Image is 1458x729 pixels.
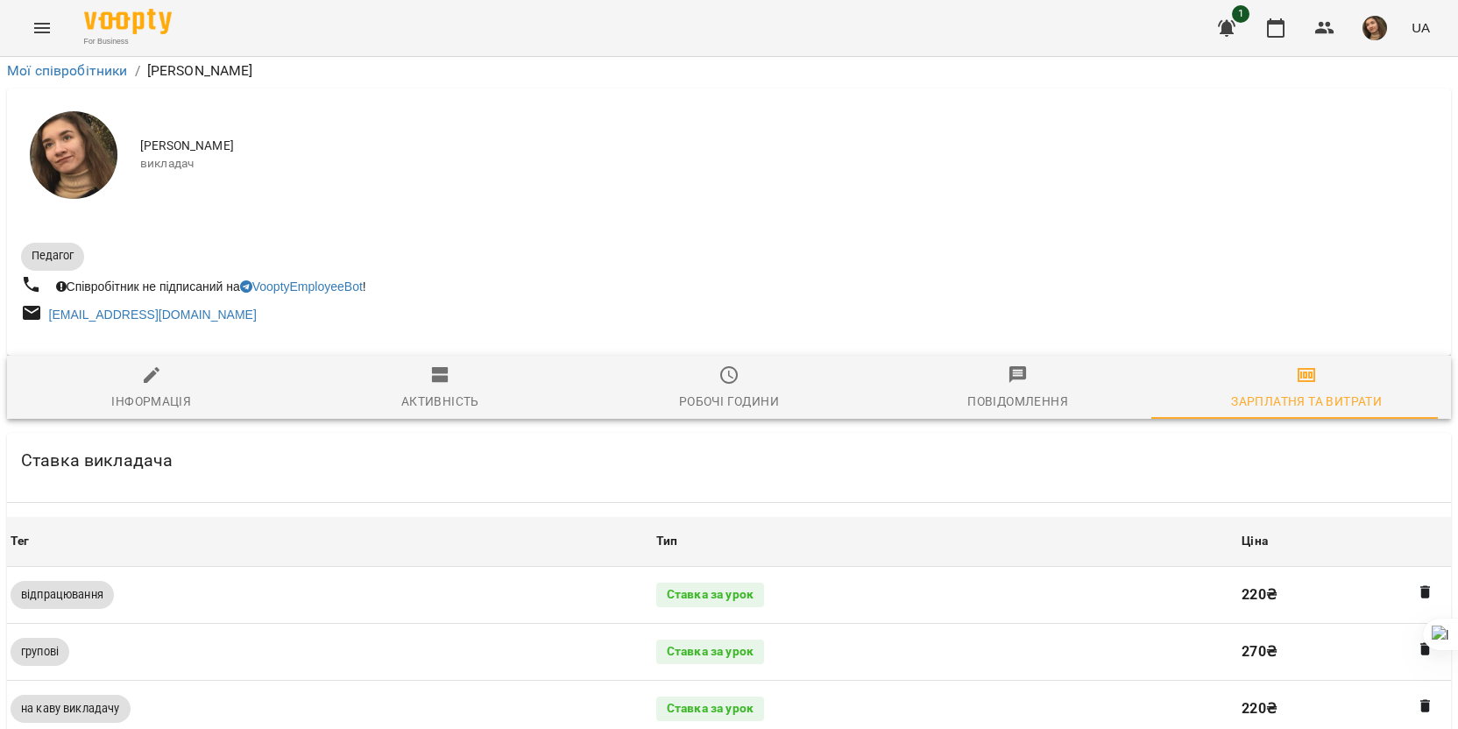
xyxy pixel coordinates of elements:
[1238,517,1451,566] th: Ціна
[656,697,764,721] div: Ставка за урок
[84,9,172,34] img: Voopty Logo
[11,644,69,660] span: групові
[401,391,479,412] div: Активність
[656,640,764,664] div: Ставка за урок
[11,701,131,717] span: на каву викладачу
[140,155,1437,173] span: викладач
[111,391,191,412] div: Інформація
[7,60,1451,81] nav: breadcrumb
[656,583,764,607] div: Ставка за урок
[30,111,117,199] img: Анастасія Іванова
[1242,698,1447,719] p: 220 ₴
[240,280,363,294] a: VooptyEmployeeBot
[21,7,63,49] button: Menu
[49,308,257,322] a: [EMAIL_ADDRESS][DOMAIN_NAME]
[84,36,172,47] span: For Business
[1362,16,1387,40] img: e02786069a979debee2ecc2f3beb162c.jpeg
[7,517,653,566] th: Тег
[1242,584,1447,605] p: 220 ₴
[7,62,128,79] a: Мої співробітники
[21,447,173,474] h6: Ставка викладача
[653,517,1238,566] th: Тип
[21,248,84,264] span: Педагог
[967,391,1068,412] div: Повідомлення
[1412,18,1430,37] span: UA
[679,391,779,412] div: Робочі години
[11,587,114,603] span: відпрацювання
[140,138,1437,155] span: [PERSON_NAME]
[1414,695,1437,718] button: Видалити
[1414,638,1437,661] button: Видалити
[1232,5,1249,23] span: 1
[1242,641,1447,662] p: 270 ₴
[1414,581,1437,604] button: Видалити
[1231,391,1382,412] div: Зарплатня та Витрати
[135,60,140,81] li: /
[1405,11,1437,44] button: UA
[147,60,253,81] p: [PERSON_NAME]
[53,274,370,299] div: Співробітник не підписаний на !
